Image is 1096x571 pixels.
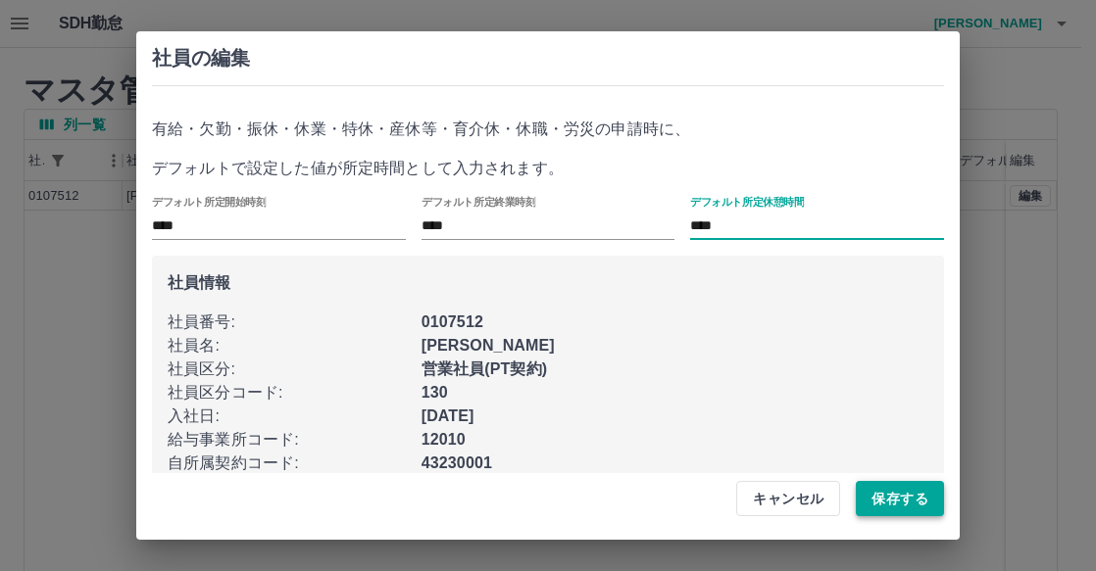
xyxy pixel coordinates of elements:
[690,195,805,210] label: デフォルト所定休憩時間
[168,334,422,357] p: 社員名 :
[152,47,944,70] h2: 社員の編集
[422,310,928,334] p: 0107512
[168,357,422,381] p: 社員区分 :
[152,118,944,141] p: 有給・欠勤・振休・休業・特休・産休等・育介休・休職・労災の申請時に、
[168,381,422,404] p: 社員区分コード :
[422,452,928,475] p: 43230001
[152,157,944,180] p: デフォルトで設定した値が所定時間として入力されます。
[168,452,422,475] p: 自所属契約コード :
[152,195,267,210] label: デフォルト所定開始時刻
[422,381,928,404] p: 130
[168,428,422,452] p: 給与事業所コード :
[856,481,944,516] button: 保存する
[422,357,928,381] p: 営業社員(PT契約)
[736,481,840,516] button: キャンセル
[168,310,422,334] p: 社員番号 :
[422,195,536,210] label: デフォルト所定終業時刻
[422,334,928,357] p: [PERSON_NAME]
[422,428,928,452] p: 12010
[422,404,928,428] p: [DATE]
[168,271,928,295] p: 社員情報
[168,404,422,428] p: 入社日 :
